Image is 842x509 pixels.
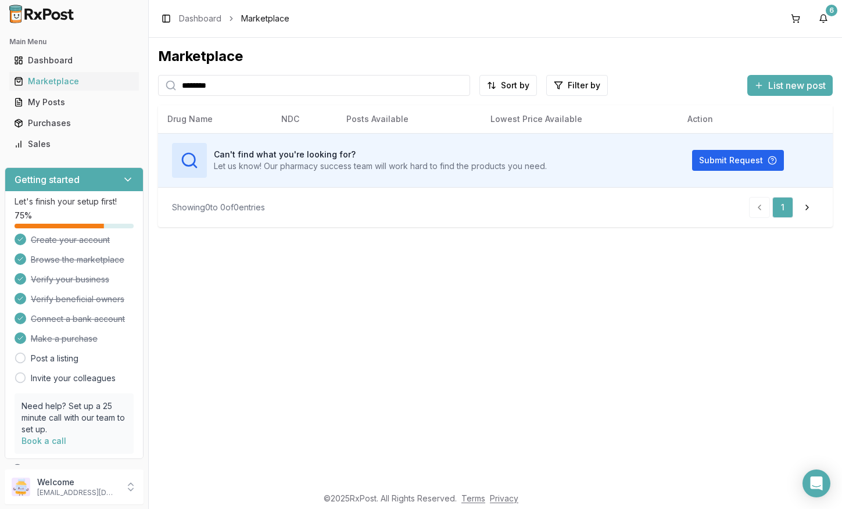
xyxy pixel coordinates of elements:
div: Open Intercom Messenger [802,469,830,497]
button: Submit Request [692,150,784,171]
div: My Posts [14,96,134,108]
button: Marketplace [5,72,144,91]
button: Dashboard [5,51,144,70]
img: RxPost Logo [5,5,79,23]
a: Purchases [9,113,139,134]
a: Marketplace [9,71,139,92]
h2: Main Menu [9,37,139,46]
th: Drug Name [158,105,272,133]
span: Connect a bank account [31,313,125,325]
span: Make a purchase [31,333,98,345]
nav: pagination [749,197,819,218]
a: Sales [9,134,139,155]
a: Book a call [22,436,66,446]
th: NDC [272,105,337,133]
span: Verify your business [31,274,109,285]
a: 1 [772,197,793,218]
h3: Getting started [15,173,80,187]
span: Verify beneficial owners [31,293,124,305]
p: Let us know! Our pharmacy success team will work hard to find the products you need. [214,160,547,172]
a: List new post [747,81,833,92]
div: Marketplace [158,47,833,66]
span: List new post [768,78,826,92]
button: Filter by [546,75,608,96]
span: Browse the marketplace [31,254,124,266]
span: Marketplace [241,13,289,24]
div: Sales [14,138,134,150]
a: Terms [461,493,485,503]
div: Marketplace [14,76,134,87]
div: Purchases [14,117,134,129]
a: Go to next page [796,197,819,218]
a: My Posts [9,92,139,113]
div: Showing 0 to 0 of 0 entries [172,202,265,213]
span: 75 % [15,210,32,221]
p: Welcome [37,476,118,488]
span: Create your account [31,234,110,246]
th: Posts Available [337,105,481,133]
h3: Can't find what you're looking for? [214,149,547,160]
p: Let's finish your setup first! [15,196,134,207]
div: Dashboard [14,55,134,66]
th: Lowest Price Available [481,105,678,133]
span: Filter by [568,80,600,91]
th: Action [678,105,833,133]
a: Invite your colleagues [31,372,116,384]
button: List new post [747,75,833,96]
a: Privacy [490,493,518,503]
div: 6 [826,5,837,16]
p: [EMAIL_ADDRESS][DOMAIN_NAME] [37,488,118,497]
span: Sort by [501,80,529,91]
nav: breadcrumb [179,13,289,24]
button: Support [5,459,144,480]
button: Sales [5,135,144,153]
button: My Posts [5,93,144,112]
button: Sort by [479,75,537,96]
a: Dashboard [9,50,139,71]
button: Purchases [5,114,144,132]
a: Post a listing [31,353,78,364]
a: Dashboard [179,13,221,24]
p: Need help? Set up a 25 minute call with our team to set up. [22,400,127,435]
img: User avatar [12,478,30,496]
button: 6 [814,9,833,28]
